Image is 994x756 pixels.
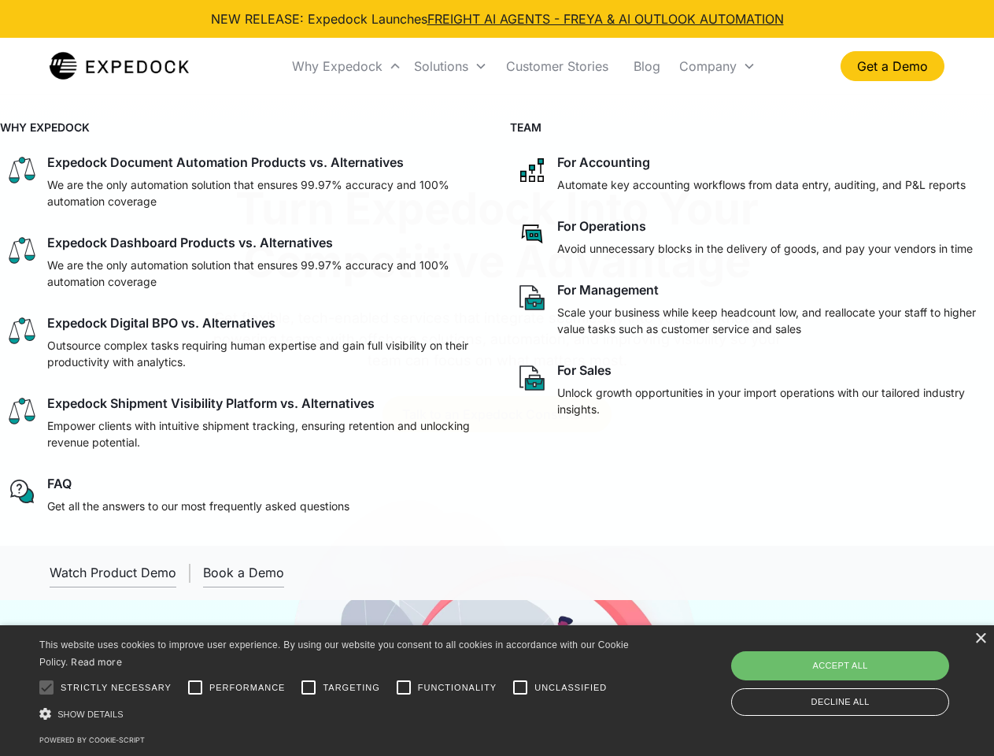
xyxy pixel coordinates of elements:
span: Strictly necessary [61,681,172,695]
div: Company [673,39,762,93]
span: Show details [57,710,124,719]
iframe: Chat Widget [732,586,994,756]
div: Solutions [414,58,468,74]
span: Unclassified [534,681,607,695]
span: Targeting [323,681,379,695]
a: Customer Stories [493,39,621,93]
a: Read more [71,656,122,668]
a: Get a Demo [841,51,944,81]
div: Company [679,58,737,74]
img: Expedock Logo [50,50,189,82]
div: Solutions [408,39,493,93]
a: FREIGHT AI AGENTS - FREYA & AI OUTLOOK AUTOMATION [427,11,784,27]
div: Why Expedock [286,39,408,93]
a: open lightbox [50,558,176,587]
span: This website uses cookies to improve user experience. By using our website you consent to all coo... [39,639,629,669]
div: Why Expedock [292,58,382,74]
div: Show details [39,706,634,722]
div: Watch Product Demo [50,565,176,580]
a: Powered by cookie-script [39,736,145,744]
div: Book a Demo [203,565,284,580]
div: NEW RELEASE: Expedock Launches [211,9,784,28]
span: Performance [209,681,286,695]
a: Book a Demo [203,558,284,587]
a: home [50,50,189,82]
a: Blog [621,39,673,93]
span: Functionality [418,681,497,695]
